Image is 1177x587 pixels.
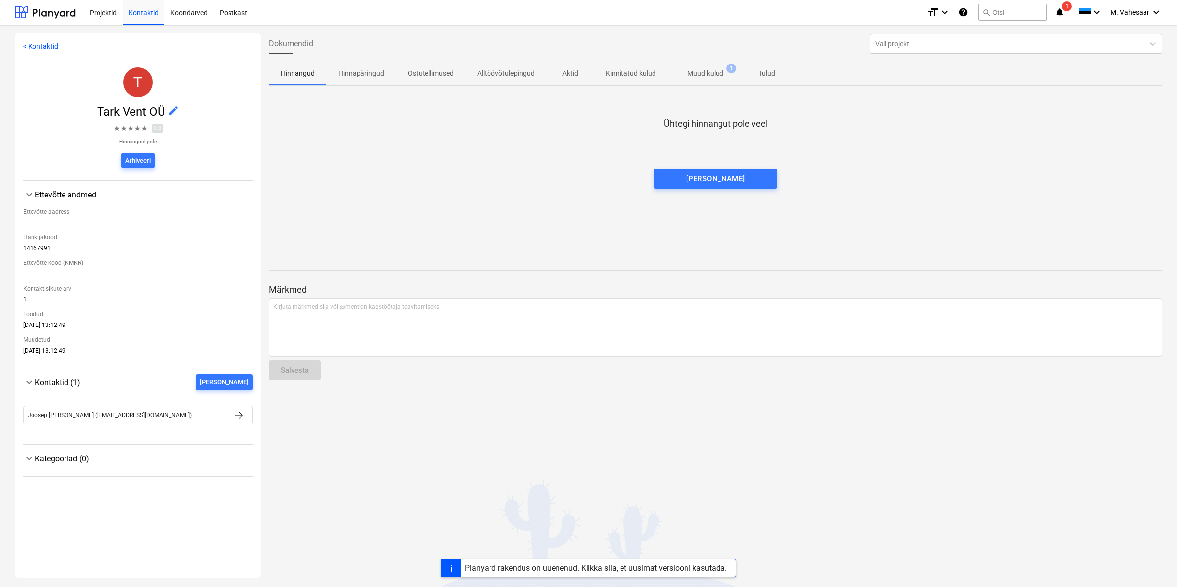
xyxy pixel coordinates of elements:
[23,245,253,256] div: 14167991
[97,105,167,119] span: Tark Vent OÜ
[113,123,120,134] span: ★
[120,123,127,134] span: ★
[152,124,163,133] span: 0,0
[35,454,253,463] div: Kategooriad (0)
[133,74,142,90] span: T
[23,453,253,464] div: Kategooriad (0)
[23,376,35,388] span: keyboard_arrow_down
[23,390,253,436] div: Kontaktid (1)[PERSON_NAME]
[23,347,253,358] div: [DATE] 13:12:49
[141,123,148,134] span: ★
[23,332,253,347] div: Muudetud
[123,67,153,97] div: Tark
[35,378,80,387] span: Kontaktid (1)
[23,307,253,322] div: Loodud
[269,284,1162,295] p: Märkmed
[23,322,253,332] div: [DATE] 13:12:49
[23,256,253,270] div: Ettevõtte kood (KMKR)
[281,68,315,79] p: Hinnangud
[755,68,779,79] p: Tulud
[686,172,745,185] div: [PERSON_NAME]
[23,464,253,468] div: Kategooriad (0)
[23,281,253,296] div: Kontaktisikute arv
[726,64,736,73] span: 1
[23,189,35,200] span: keyboard_arrow_down
[200,377,249,388] div: [PERSON_NAME]
[558,68,582,79] p: Aktid
[167,105,179,117] span: edit
[687,68,723,79] p: Muud kulud
[23,374,253,390] div: Kontaktid (1)[PERSON_NAME]
[606,68,656,79] p: Kinnitatud kulud
[664,118,768,130] p: Ühtegi hinnangut pole veel
[269,38,313,50] span: Dokumendid
[465,563,727,573] div: Planyard rakendus on uuenenud. Klikka siia, et uusimat versiooni kasutada.
[23,189,253,200] div: Ettevõtte andmed
[23,204,253,219] div: Ettevõtte aadress
[127,123,134,134] span: ★
[477,68,535,79] p: Alltöövõtulepingud
[113,138,163,145] p: Hinnanguid pole
[196,374,253,390] button: [PERSON_NAME]
[23,296,253,307] div: 1
[125,155,151,166] div: Arhiveeri
[408,68,454,79] p: Ostutellimused
[654,169,777,189] button: [PERSON_NAME]
[23,42,58,50] a: < Kontaktid
[28,412,192,419] div: Joosep [PERSON_NAME] ([EMAIL_ADDRESS][DOMAIN_NAME])
[35,190,253,199] div: Ettevõtte andmed
[23,219,253,230] div: -
[23,200,253,358] div: Ettevõtte andmed
[134,123,141,134] span: ★
[23,230,253,245] div: Hankijakood
[338,68,384,79] p: Hinnapäringud
[23,270,253,281] div: -
[121,153,155,168] button: Arhiveeri
[23,453,35,464] span: keyboard_arrow_down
